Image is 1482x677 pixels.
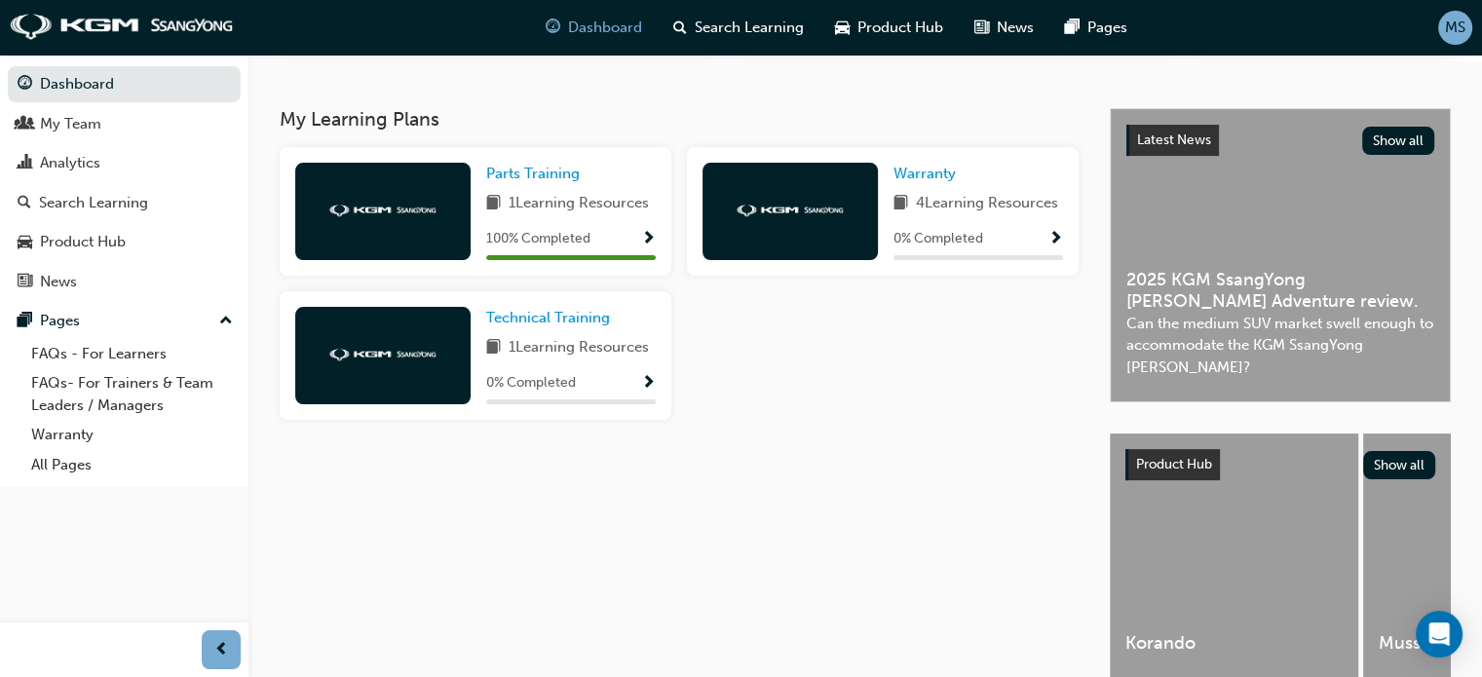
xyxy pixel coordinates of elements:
[641,375,656,393] span: Show Progress
[893,228,983,250] span: 0 % Completed
[18,116,32,133] span: people-icon
[486,163,588,185] a: Parts Training
[1363,451,1436,479] button: Show all
[23,339,241,369] a: FAQs - For Learners
[1126,313,1434,379] span: Can the medium SUV market swell enough to accommodate the KGM SsangYong [PERSON_NAME]?
[530,8,658,48] a: guage-iconDashboard
[8,62,241,303] button: DashboardMy TeamAnalyticsSearch LearningProduct HubNews
[893,192,908,216] span: book-icon
[819,8,959,48] a: car-iconProduct Hub
[1110,433,1358,677] a: Korando
[18,313,32,330] span: pages-icon
[486,192,501,216] span: book-icon
[40,152,100,174] div: Analytics
[997,17,1034,39] span: News
[509,192,649,216] span: 1 Learning Resources
[1126,125,1434,156] a: Latest NewsShow all
[893,165,956,182] span: Warranty
[959,8,1049,48] a: news-iconNews
[673,16,687,40] span: search-icon
[8,106,241,142] a: My Team
[23,420,241,450] a: Warranty
[486,336,501,360] span: book-icon
[8,224,241,260] a: Product Hub
[23,450,241,480] a: All Pages
[568,17,642,39] span: Dashboard
[1087,17,1127,39] span: Pages
[641,231,656,248] span: Show Progress
[8,145,241,181] a: Analytics
[18,234,32,251] span: car-icon
[1125,449,1435,480] a: Product HubShow all
[40,310,80,332] div: Pages
[329,205,437,217] img: kgm
[1049,8,1143,48] a: pages-iconPages
[658,8,819,48] a: search-iconSearch Learning
[8,185,241,221] a: Search Learning
[509,336,649,360] span: 1 Learning Resources
[486,309,610,326] span: Technical Training
[1438,11,1472,45] button: MS
[1126,269,1434,313] span: 2025 KGM SsangYong [PERSON_NAME] Adventure review.
[916,192,1058,216] span: 4 Learning Resources
[695,17,804,39] span: Search Learning
[18,76,32,94] span: guage-icon
[214,638,229,662] span: prev-icon
[737,205,844,217] img: kgm
[329,349,437,361] img: kgm
[18,274,32,291] span: news-icon
[1136,456,1212,472] span: Product Hub
[893,163,964,185] a: Warranty
[974,16,989,40] span: news-icon
[8,264,241,300] a: News
[39,192,148,214] div: Search Learning
[1065,16,1080,40] span: pages-icon
[18,195,31,212] span: search-icon
[1445,17,1465,39] span: MS
[1110,108,1451,402] a: Latest NewsShow all2025 KGM SsangYong [PERSON_NAME] Adventure review.Can the medium SUV market sw...
[835,16,850,40] span: car-icon
[486,307,618,329] a: Technical Training
[1048,231,1063,248] span: Show Progress
[40,113,101,135] div: My Team
[8,66,241,102] a: Dashboard
[1048,227,1063,251] button: Show Progress
[641,371,656,395] button: Show Progress
[486,165,580,182] span: Parts Training
[23,368,241,420] a: FAQs- For Trainers & Team Leaders / Managers
[1137,132,1211,148] span: Latest News
[10,14,234,41] img: kgm
[40,231,126,253] div: Product Hub
[486,228,590,250] span: 100 % Completed
[8,303,241,339] button: Pages
[1125,632,1343,655] span: Korando
[280,108,1079,131] h3: My Learning Plans
[857,17,943,39] span: Product Hub
[1416,611,1463,658] div: Open Intercom Messenger
[641,227,656,251] button: Show Progress
[40,271,77,293] div: News
[546,16,560,40] span: guage-icon
[486,372,576,395] span: 0 % Completed
[18,155,32,172] span: chart-icon
[219,309,233,334] span: up-icon
[1362,127,1435,155] button: Show all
